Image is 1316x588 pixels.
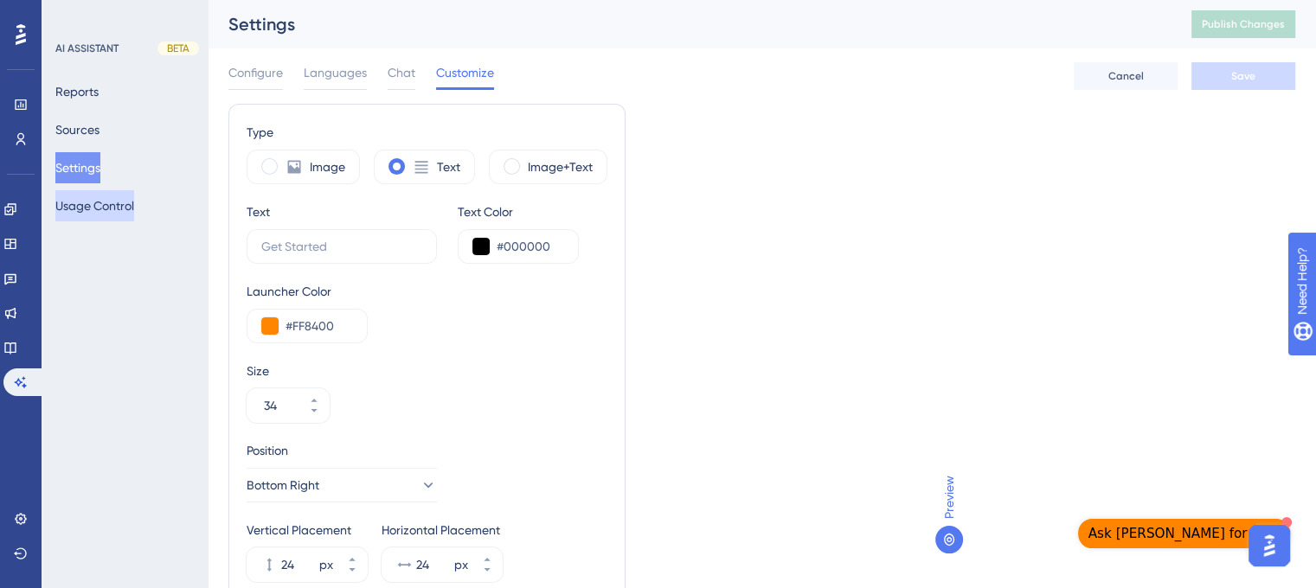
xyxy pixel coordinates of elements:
button: px [472,547,503,565]
input: px [281,554,316,575]
button: Usage Control [55,190,134,221]
div: Vertical Placement [247,520,368,540]
label: Image [310,157,345,177]
span: Publish Changes [1202,17,1285,31]
button: Settings [55,152,100,183]
button: Sources [55,114,100,145]
span: Cancel [1108,69,1144,83]
div: Launcher Color [247,281,368,302]
span: Configure [228,62,283,83]
input: Get Started [261,237,422,256]
button: Open AI Assistant Launcher [1078,519,1290,548]
span: Preview [939,476,960,519]
div: Settings [228,12,1148,36]
button: px [472,565,503,582]
span: Ask [PERSON_NAME] for help [1088,523,1280,544]
span: Languages [304,62,367,83]
label: Text [437,157,460,177]
iframe: UserGuiding AI Assistant Launcher [1243,520,1295,572]
div: BETA [157,42,199,55]
div: Text [247,201,270,222]
span: Customize [436,62,494,83]
button: px [337,565,368,582]
span: Bottom Right [247,475,319,495]
div: px [319,554,333,575]
span: Save [1231,69,1255,83]
button: Bottom Right [247,468,437,502]
span: Need Help? [41,4,108,25]
div: Position [247,440,437,461]
div: Horizontal Placement [382,520,503,540]
div: Type [247,122,607,143]
div: Text Color [458,201,579,222]
div: px [454,554,468,575]
button: px [337,547,368,565]
span: Chat [388,62,415,83]
button: Cancel [1074,62,1178,90]
button: Publish Changes [1191,10,1295,38]
div: Size [247,361,607,381]
input: px [416,554,451,575]
div: AI ASSISTANT [55,42,119,55]
label: Image+Text [528,157,593,177]
button: Save [1191,62,1295,90]
button: Reports [55,76,99,107]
